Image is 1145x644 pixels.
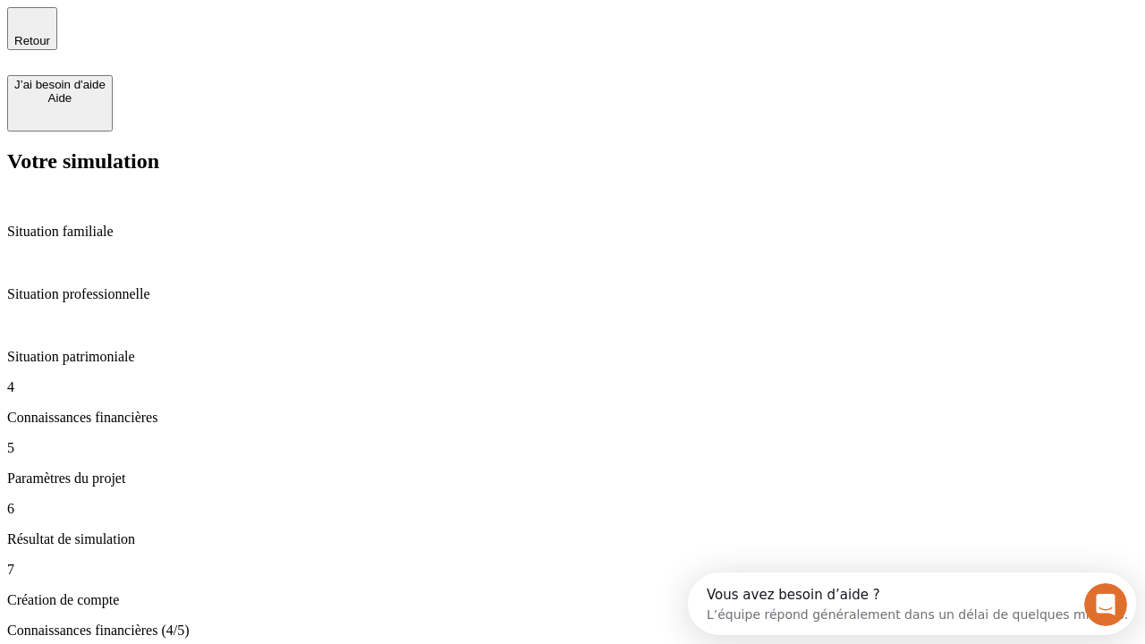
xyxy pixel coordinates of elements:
[7,410,1138,426] p: Connaissances financières
[7,224,1138,240] p: Situation familiale
[19,15,440,30] div: Vous avez besoin d’aide ?
[14,91,106,105] div: Aide
[7,7,493,56] div: Ouvrir le Messenger Intercom
[7,7,57,50] button: Retour
[14,34,50,47] span: Retour
[7,470,1138,487] p: Paramètres du projet
[7,379,1138,395] p: 4
[7,623,1138,639] p: Connaissances financières (4/5)
[7,349,1138,365] p: Situation patrimoniale
[7,562,1138,578] p: 7
[7,531,1138,547] p: Résultat de simulation
[7,286,1138,302] p: Situation professionnelle
[7,75,113,131] button: J’ai besoin d'aideAide
[19,30,440,48] div: L’équipe répond généralement dans un délai de quelques minutes.
[7,592,1138,608] p: Création de compte
[688,572,1136,635] iframe: Intercom live chat discovery launcher
[7,440,1138,456] p: 5
[7,149,1138,174] h2: Votre simulation
[7,501,1138,517] p: 6
[14,78,106,91] div: J’ai besoin d'aide
[1084,583,1127,626] iframe: Intercom live chat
